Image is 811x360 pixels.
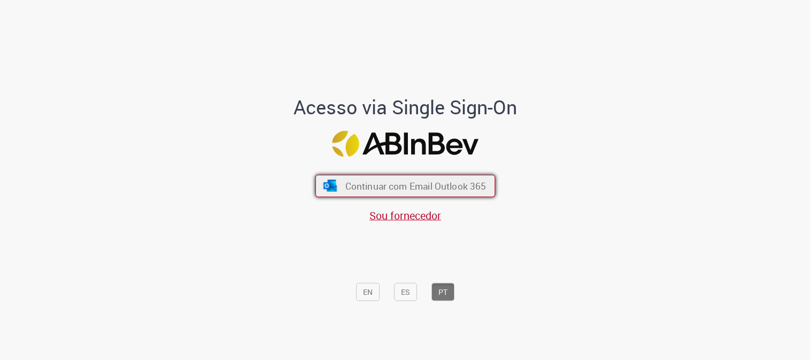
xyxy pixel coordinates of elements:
[395,283,418,301] button: ES
[357,283,380,301] button: EN
[315,175,496,197] button: ícone Azure/Microsoft 360 Continuar com Email Outlook 365
[432,283,455,301] button: PT
[370,208,442,223] a: Sou fornecedor
[257,97,554,118] h1: Acesso via Single Sign-On
[322,180,338,192] img: ícone Azure/Microsoft 360
[333,130,479,156] img: Logo ABInBev
[345,180,486,192] span: Continuar com Email Outlook 365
